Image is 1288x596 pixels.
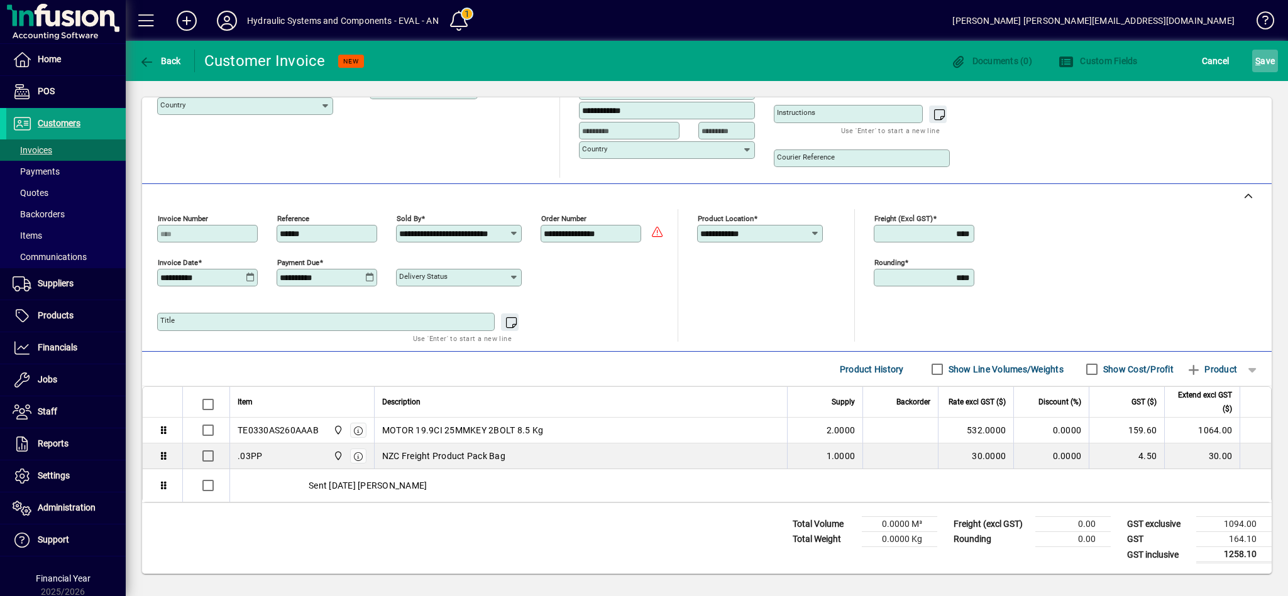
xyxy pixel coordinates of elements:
[38,342,77,352] span: Financials
[382,395,421,409] span: Description
[204,51,326,71] div: Customer Invoice
[1121,532,1196,547] td: GST
[950,56,1032,66] span: Documents (0)
[946,424,1006,436] div: 532.0000
[13,188,48,198] span: Quotes
[277,214,309,223] mat-label: Reference
[238,424,319,436] div: TE0330AS260AAAB
[6,246,126,268] a: Communications
[1035,532,1111,547] td: 0.00
[832,395,855,409] span: Supply
[1164,443,1240,469] td: 30.00
[698,214,754,223] mat-label: Product location
[6,182,126,203] a: Quotes
[1059,56,1138,66] span: Custom Fields
[862,532,937,547] td: 0.0000 Kg
[13,166,60,176] span: Payments
[946,450,1006,462] div: 30.0000
[835,358,909,381] button: Product History
[947,50,1035,72] button: Documents (0)
[786,532,862,547] td: Total Weight
[541,214,586,223] mat-label: Order number
[1101,363,1174,376] label: Show Cost/Profit
[6,76,126,107] a: POS
[1164,418,1240,443] td: 1064.00
[247,11,439,31] div: Hydraulic Systems and Components - EVAL - AN
[38,438,69,448] span: Reports
[13,209,65,219] span: Backorders
[1038,395,1081,409] span: Discount (%)
[947,532,1035,547] td: Rounding
[1055,50,1141,72] button: Custom Fields
[1202,51,1230,71] span: Cancel
[207,9,247,32] button: Profile
[38,374,57,384] span: Jobs
[343,57,359,65] span: NEW
[38,278,74,288] span: Suppliers
[38,502,96,512] span: Administration
[38,86,55,96] span: POS
[330,423,344,437] span: Christchurch
[1089,418,1164,443] td: 159.60
[1013,418,1089,443] td: 0.0000
[277,258,319,267] mat-label: Payment due
[397,214,421,223] mat-label: Sold by
[786,517,862,532] td: Total Volume
[1196,517,1272,532] td: 1094.00
[896,395,930,409] span: Backorder
[158,214,208,223] mat-label: Invoice number
[167,9,207,32] button: Add
[1089,443,1164,469] td: 4.50
[230,469,1271,502] div: Sent [DATE] [PERSON_NAME]
[827,450,856,462] span: 1.0000
[952,11,1235,31] div: [PERSON_NAME] [PERSON_NAME][EMAIL_ADDRESS][DOMAIN_NAME]
[38,54,61,64] span: Home
[874,214,933,223] mat-label: Freight (excl GST)
[1172,388,1232,416] span: Extend excl GST ($)
[840,359,904,379] span: Product History
[1131,395,1157,409] span: GST ($)
[126,50,195,72] app-page-header-button: Back
[6,268,126,300] a: Suppliers
[827,424,856,436] span: 2.0000
[139,56,181,66] span: Back
[6,428,126,460] a: Reports
[38,406,57,416] span: Staff
[6,460,126,492] a: Settings
[238,450,262,462] div: .03PP
[382,424,543,436] span: MOTOR 19.9CI 25MMKEY 2BOLT 8.5 Kg
[6,203,126,225] a: Backorders
[777,108,815,117] mat-label: Instructions
[1255,51,1275,71] span: ave
[413,331,512,345] mat-hint: Use 'Enter' to start a new line
[38,310,74,320] span: Products
[582,144,607,153] mat-label: Country
[36,573,91,583] span: Financial Year
[38,534,69,545] span: Support
[238,395,253,409] span: Item
[841,123,940,138] mat-hint: Use 'Enter' to start a new line
[1199,50,1233,72] button: Cancel
[6,44,126,75] a: Home
[399,272,448,281] mat-label: Delivery status
[777,153,835,161] mat-label: Courier Reference
[6,139,126,161] a: Invoices
[1121,517,1196,532] td: GST exclusive
[1180,358,1243,381] button: Product
[6,161,126,182] a: Payments
[1247,3,1272,43] a: Knowledge Base
[13,145,52,155] span: Invoices
[13,252,87,262] span: Communications
[6,396,126,428] a: Staff
[330,449,344,463] span: Christchurch
[874,258,905,267] mat-label: Rounding
[1196,547,1272,563] td: 1258.10
[160,100,185,109] mat-label: Country
[158,258,198,267] mat-label: Invoice date
[1186,359,1237,379] span: Product
[1035,517,1111,532] td: 0.00
[862,517,937,532] td: 0.0000 M³
[1255,56,1260,66] span: S
[6,492,126,524] a: Administration
[1196,532,1272,547] td: 164.10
